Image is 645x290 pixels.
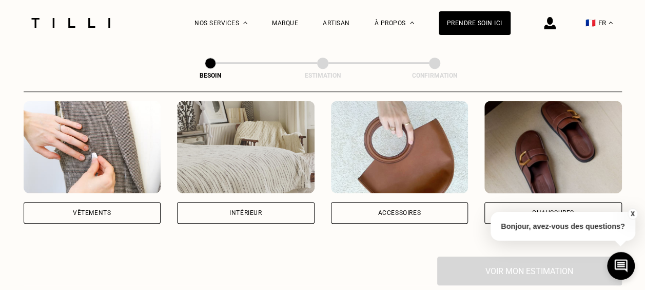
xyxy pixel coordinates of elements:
[439,11,511,35] a: Prendre soin ici
[271,72,374,79] div: Estimation
[28,18,114,28] img: Logo du service de couturière Tilli
[243,22,247,24] img: Menu déroulant
[609,22,613,24] img: menu déroulant
[585,18,596,28] span: 🇫🇷
[24,101,161,193] img: Vêtements
[272,20,298,27] a: Marque
[323,20,350,27] a: Artisan
[73,210,111,216] div: Vêtements
[159,72,262,79] div: Besoin
[331,101,468,193] img: Accessoires
[491,212,635,241] p: Bonjour, avez-vous des questions?
[627,208,637,220] button: X
[177,101,315,193] img: Intérieur
[229,210,262,216] div: Intérieur
[410,22,414,24] img: Menu déroulant à propos
[484,101,622,193] img: Chaussures
[383,72,486,79] div: Confirmation
[378,210,421,216] div: Accessoires
[544,17,556,29] img: icône connexion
